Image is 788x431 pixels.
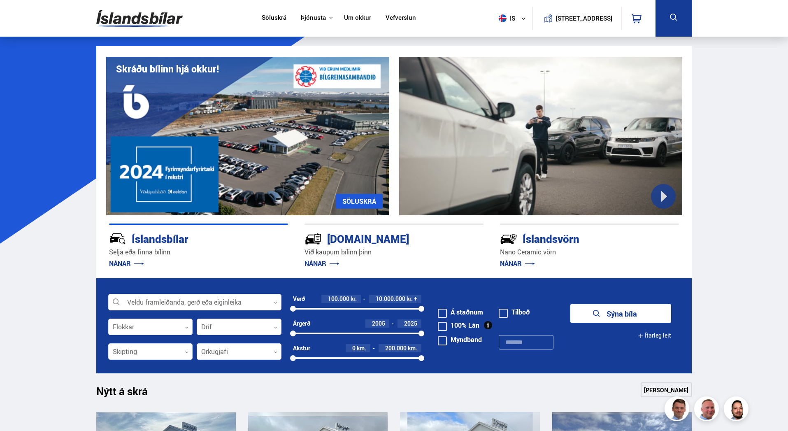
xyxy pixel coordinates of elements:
label: Á staðnum [438,309,483,315]
img: eKx6w-_Home_640_.png [106,57,389,215]
a: NÁNAR [109,259,144,268]
img: tr5P-W3DuiFaO7aO.svg [305,230,322,247]
span: 100.000 [328,295,349,303]
span: + [414,296,417,302]
a: NÁNAR [305,259,339,268]
a: NÁNAR [500,259,535,268]
h1: Skráðu bílinn hjá okkur! [116,63,219,75]
span: 2005 [372,319,385,327]
div: Akstur [293,345,310,352]
a: Söluskrá [262,14,286,23]
a: [STREET_ADDRESS] [537,7,617,30]
span: 10.000.000 [376,295,405,303]
button: Ítarleg leit [638,326,671,345]
span: kr. [407,296,413,302]
span: kr. [351,296,357,302]
button: Þjónusta [301,14,326,22]
img: G0Ugv5HjCgRt.svg [96,5,183,32]
label: 100% Lán [438,322,479,328]
a: [PERSON_NAME] [641,382,692,397]
div: Íslandsbílar [109,231,259,245]
span: 200.000 [385,344,407,352]
img: -Svtn6bYgwAsiwNX.svg [500,230,517,247]
p: Selja eða finna bílinn [109,247,288,257]
p: Nano Ceramic vörn [500,247,679,257]
img: siFngHWaQ9KaOqBr.png [695,398,720,422]
p: Við kaupum bílinn þinn [305,247,483,257]
img: JRvxyua_JYH6wB4c.svg [109,230,126,247]
img: svg+xml;base64,PHN2ZyB4bWxucz0iaHR0cDovL3d3dy53My5vcmcvMjAwMC9zdmciIHdpZHRoPSI1MTIiIGhlaWdodD0iNT... [499,14,507,22]
span: 0 [352,344,356,352]
span: km. [408,345,417,352]
span: is [495,14,516,22]
h1: Nýtt á skrá [96,385,162,402]
a: SÖLUSKRÁ [336,194,383,209]
button: Sýna bíla [570,304,671,323]
span: km. [357,345,366,352]
a: Vefverslun [386,14,416,23]
label: Tilboð [499,309,530,315]
div: Verð [293,296,305,302]
label: Myndband [438,336,482,343]
button: is [495,6,532,30]
div: Árgerð [293,320,310,327]
span: 2025 [404,319,417,327]
img: FbJEzSuNWCJXmdc-.webp [666,398,690,422]
button: [STREET_ADDRESS] [559,15,609,22]
a: Um okkur [344,14,371,23]
img: nhp88E3Fdnt1Opn2.png [725,398,750,422]
div: Íslandsvörn [500,231,650,245]
div: [DOMAIN_NAME] [305,231,454,245]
